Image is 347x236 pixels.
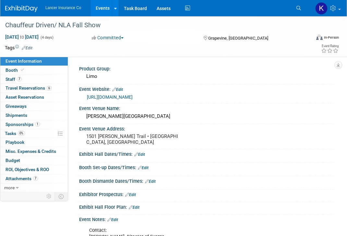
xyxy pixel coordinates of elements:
div: In-Person [324,35,339,40]
a: Edit [107,217,118,222]
div: Event Venue Name: [79,104,334,112]
button: Committed [90,34,126,41]
span: Travel Reservations [6,85,52,91]
div: Exhibit Hall Dates/Times: [79,149,334,158]
div: Limo [84,71,329,81]
a: more [0,183,68,192]
span: 7 [33,176,38,181]
a: ROI, Objectives & ROO [0,165,68,174]
td: Toggle Event Tabs [55,192,68,201]
a: Attachments7 [0,174,68,183]
a: Edit [112,87,123,92]
i: Booth reservation complete [21,68,24,72]
a: Event Information [0,57,68,66]
div: Event Format [287,34,339,43]
div: Event Venue Address: [79,124,334,132]
div: Product Group: [79,64,334,72]
a: Staff7 [0,75,68,84]
a: Travel Reservations6 [0,84,68,93]
span: [DATE] [DATE] [5,34,39,40]
td: Tags [5,44,32,51]
div: Exhibit Hall Floor Plan: [79,202,334,211]
span: 1 [35,122,40,127]
div: [PERSON_NAME][GEOGRAPHIC_DATA] [84,111,329,121]
a: Edit [125,193,136,197]
span: 0% [18,131,25,136]
span: Shipments [6,113,27,118]
span: Giveaways [6,104,27,109]
span: to [19,34,25,40]
span: Event Information [6,58,42,64]
a: Booth [0,66,68,75]
a: Asset Reservations [0,93,68,102]
span: 7 [17,77,22,81]
a: Edit [134,152,145,157]
div: Event Notes: [79,215,334,223]
img: Format-Inperson.png [316,35,323,40]
a: [URL][DOMAIN_NAME] [87,94,133,100]
td: Personalize Event Tab Strip [43,192,55,201]
span: Staff [6,77,22,82]
a: Edit [138,166,149,170]
a: Shipments [0,111,68,120]
a: Tasks0% [0,129,68,138]
a: Giveaways [0,102,68,111]
a: Budget [0,156,68,165]
span: Asset Reservations [6,94,44,100]
div: Booth Dismantle Dates/Times: [79,176,334,185]
div: Chauffeur Driven/ NLA Fall Show [3,19,306,31]
a: Edit [22,46,32,50]
img: ExhibitDay [5,6,38,12]
a: Edit [129,205,139,210]
span: Grapevine, [GEOGRAPHIC_DATA] [208,36,268,41]
span: Budget [6,158,20,163]
div: Event Rating [321,44,339,48]
span: Sponsorships [6,122,40,127]
a: Playbook [0,138,68,147]
div: Event Website: [79,84,334,93]
pre: 1501 [PERSON_NAME] Trail • [GEOGRAPHIC_DATA], [GEOGRAPHIC_DATA] [86,133,178,145]
span: Attachments [6,176,38,181]
span: Misc. Expenses & Credits [6,149,56,154]
div: Exhibitor Prospectus: [79,190,334,198]
span: more [4,185,15,190]
div: Booth Set-up Dates/Times: [79,163,334,171]
span: ROI, Objectives & ROO [6,167,49,172]
span: 6 [47,86,52,91]
span: Playbook [6,140,24,145]
a: Edit [145,179,156,184]
span: Lancer Insurance Co [45,6,81,10]
a: Sponsorships1 [0,120,68,129]
span: (4 days) [40,35,54,40]
a: Misc. Expenses & Credits [0,147,68,156]
span: Booth [6,68,25,73]
span: Tasks [5,131,25,136]
img: Kimberly Ochs [315,2,328,15]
